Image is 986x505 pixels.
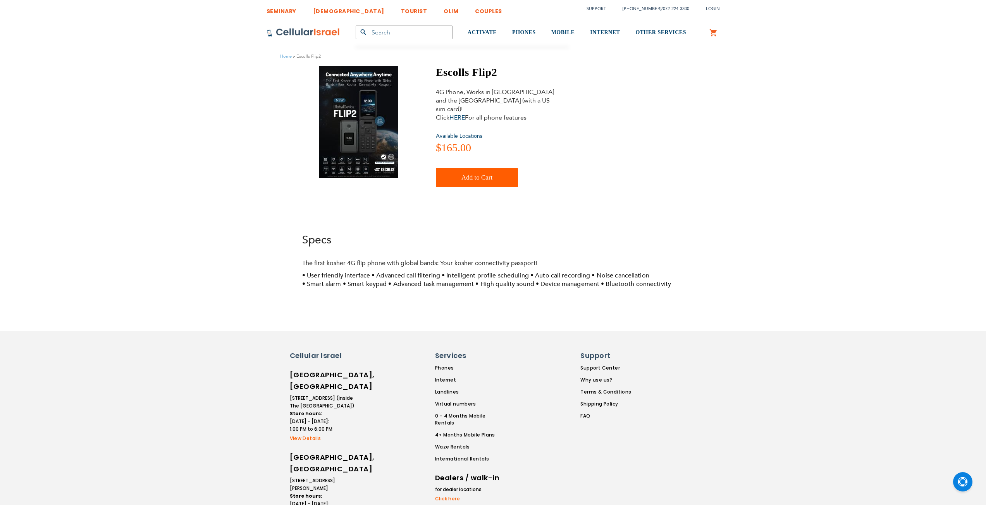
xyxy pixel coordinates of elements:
[512,29,536,35] span: PHONES
[706,6,720,12] span: Login
[601,280,671,288] li: Bluetooth connectivity
[580,377,631,383] a: Why use us?
[442,271,529,280] li: Intelligent profile scheduling
[401,2,427,16] a: TOURIST
[313,2,384,16] a: [DEMOGRAPHIC_DATA]
[290,435,356,442] a: View Details
[461,170,492,185] span: Add to Cart
[302,271,370,280] li: User-friendly interface
[290,369,356,392] h6: [GEOGRAPHIC_DATA], [GEOGRAPHIC_DATA]
[343,280,387,288] li: Smart keypad
[615,3,689,14] li: /
[356,26,453,39] input: Search
[551,29,575,35] span: MOBILE
[372,271,440,280] li: Advanced call filtering
[475,2,502,16] a: COUPLES
[435,495,501,502] a: Click here
[635,18,686,47] a: OTHER SERVICES
[512,18,536,47] a: PHONES
[292,53,321,60] li: Escolls Flip2
[663,6,689,12] a: 072-224-3300
[290,493,322,499] strong: Store hours:
[435,443,506,450] a: Waze Rentals
[587,6,606,12] a: Support
[436,168,518,187] button: Add to Cart
[436,142,471,154] span: $165.00
[435,351,501,361] h6: Services
[449,113,465,122] a: HERE
[436,88,556,122] div: 4G Phone, Works in [GEOGRAPHIC_DATA] and the [GEOGRAPHIC_DATA] (with a US sim card)!
[623,6,661,12] a: [PHONE_NUMBER]
[635,29,686,35] span: OTHER SERVICES
[435,401,506,407] a: Virtual numbers
[536,280,599,288] li: Device management
[436,132,482,140] a: Available Locations
[267,28,340,37] img: Cellular Israel Logo
[580,389,631,395] a: Terms & Conditions
[267,2,296,16] a: SEMINARY
[444,2,458,16] a: OLIM
[475,280,534,288] li: High quality sound
[435,472,501,484] h6: Dealers / walk-in
[435,377,506,383] a: Internet
[280,53,292,59] a: Home
[302,259,684,267] p: The first kosher 4G flip phone with global bands: Your kosher connectivity passport!
[435,365,506,371] a: Phones
[290,394,356,433] li: [STREET_ADDRESS] (inside The [GEOGRAPHIC_DATA]) [DATE] - [DATE]: 1:00 PM to 6:00 PM
[590,29,620,35] span: INTERNET
[551,18,575,47] a: MOBILE
[290,452,356,475] h6: [GEOGRAPHIC_DATA], [GEOGRAPHIC_DATA]
[435,413,506,426] a: 0 - 4 Months Mobile Rentals
[468,29,497,35] span: ACTIVATE
[302,280,341,288] li: Smart alarm
[436,66,556,79] h1: Escolls Flip2
[580,351,626,361] h6: Support
[435,389,506,395] a: Landlines
[290,351,356,361] h6: Cellular Israel
[435,455,506,462] a: International Rentals
[435,486,501,493] li: for dealer locations
[290,410,322,417] strong: Store hours:
[580,401,631,407] a: Shipping Policy
[590,18,620,47] a: INTERNET
[319,66,398,178] img: Escolls Flip2
[436,113,556,122] p: Click For all phone features
[435,431,506,438] a: 4+ Months Mobile Plans
[580,365,631,371] a: Support Center
[302,233,331,247] a: Specs
[388,280,474,288] li: Advanced task management
[530,271,590,280] li: Auto call recording
[592,271,649,280] li: Noise cancellation
[580,413,631,419] a: FAQ
[468,18,497,47] a: ACTIVATE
